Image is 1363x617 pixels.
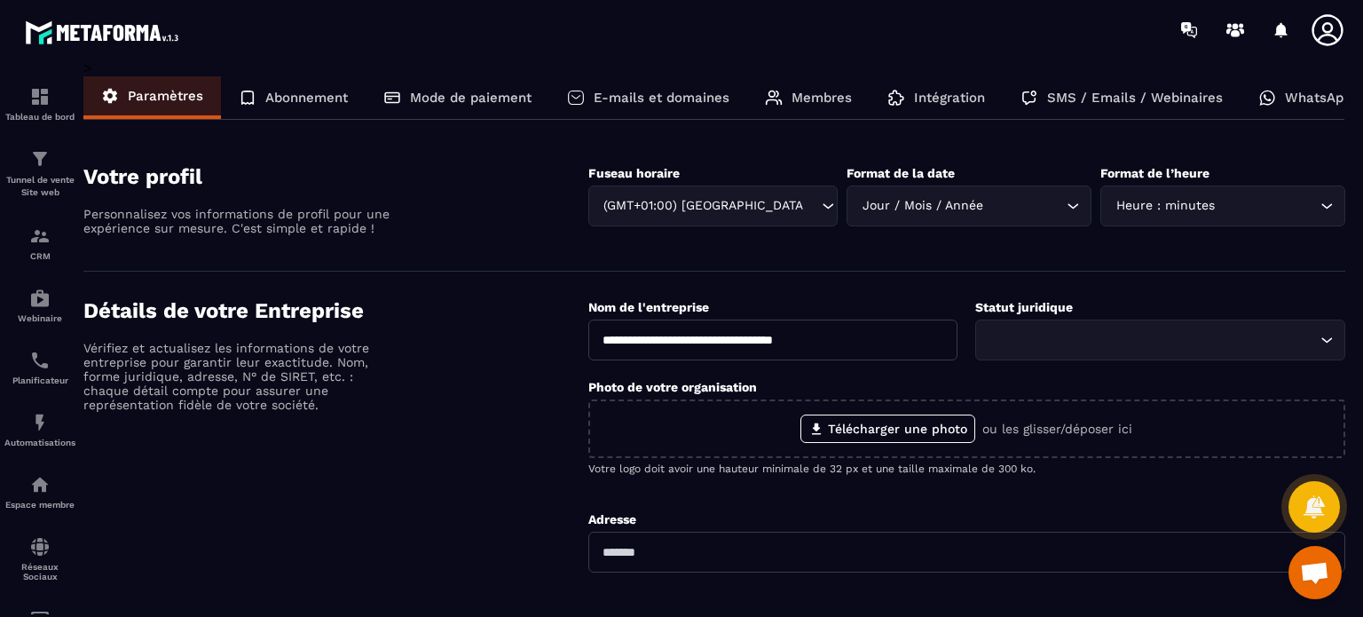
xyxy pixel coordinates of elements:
img: social-network [29,536,51,558]
img: logo [25,16,185,49]
a: formationformationTableau de bord [4,73,75,135]
label: Format de l’heure [1100,166,1209,180]
a: automationsautomationsWebinaire [4,274,75,336]
p: ou les glisser/déposer ici [982,422,1132,436]
a: formationformationTunnel de vente Site web [4,135,75,212]
label: Télécharger une photo [800,415,975,443]
span: Jour / Mois / Année [858,196,987,216]
p: Membres [792,90,852,106]
div: Ouvrir le chat [1288,546,1342,599]
p: Personnalisez vos informations de profil pour une expérience sur mesure. C'est simple et rapide ! [83,207,394,235]
span: (GMT+01:00) [GEOGRAPHIC_DATA] [600,196,805,216]
div: Search for option [588,186,839,226]
a: schedulerschedulerPlanificateur [4,336,75,399]
input: Search for option [1218,196,1316,216]
label: Adresse [588,512,636,526]
p: Paramètres [128,88,203,104]
img: formation [29,148,51,170]
a: social-networksocial-networkRéseaux Sociaux [4,523,75,595]
label: Format de la date [847,166,955,180]
label: Photo de votre organisation [588,380,757,394]
div: Search for option [1100,186,1345,226]
p: Réseaux Sociaux [4,562,75,581]
p: Planificateur [4,376,75,385]
a: formationformationCRM [4,212,75,274]
div: Search for option [847,186,1091,226]
input: Search for option [804,196,817,216]
p: Mode de paiement [410,90,532,106]
p: Webinaire [4,313,75,323]
div: Search for option [975,320,1345,360]
p: Intégration [914,90,985,106]
input: Search for option [987,196,1062,216]
img: formation [29,86,51,107]
p: Votre logo doit avoir une hauteur minimale de 32 px et une taille maximale de 300 ko. [588,463,1345,475]
a: automationsautomationsAutomatisations [4,399,75,461]
img: automations [29,474,51,495]
p: Vérifiez et actualisez les informations de votre entreprise pour garantir leur exactitude. Nom, f... [83,341,394,412]
h4: Détails de votre Entreprise [83,298,588,323]
label: Nom de l'entreprise [588,300,709,314]
p: Automatisations [4,438,75,447]
label: Statut juridique [975,300,1073,314]
p: Tableau de bord [4,112,75,122]
p: SMS / Emails / Webinaires [1047,90,1223,106]
span: Heure : minutes [1112,196,1218,216]
p: E-mails et domaines [594,90,729,106]
p: CRM [4,251,75,261]
input: Search for option [987,330,1316,350]
h4: Votre profil [83,164,588,189]
p: Tunnel de vente Site web [4,174,75,199]
img: scheduler [29,350,51,371]
label: Fuseau horaire [588,166,680,180]
p: Espace membre [4,500,75,510]
a: automationsautomationsEspace membre [4,461,75,523]
p: WhatsApp [1285,90,1351,106]
img: automations [29,412,51,433]
img: automations [29,288,51,309]
p: Abonnement [265,90,348,106]
img: formation [29,225,51,247]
